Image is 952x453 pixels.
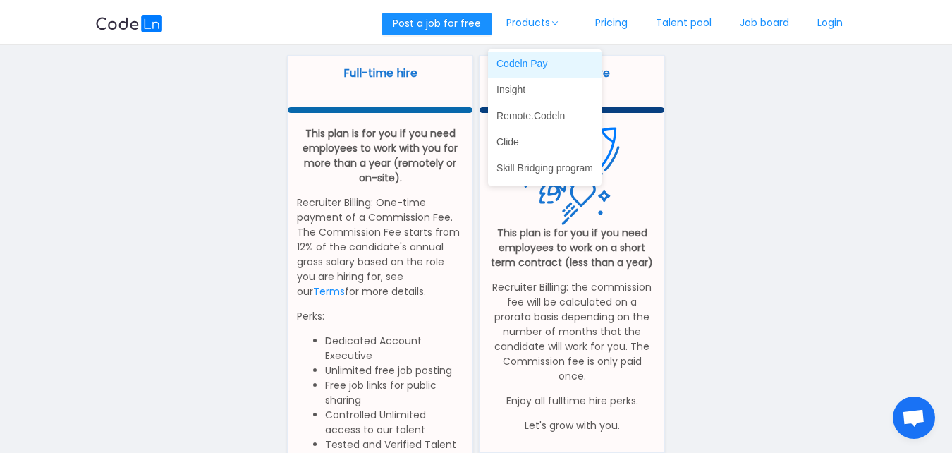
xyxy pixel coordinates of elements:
[489,418,655,433] p: Let's grow with you.
[297,126,463,186] p: This plan is for you if you need employees to work with you for more than a year (remotely or on-...
[489,394,655,409] p: Enjoy all fulltime hire perks.
[893,397,935,439] a: Open chat
[297,195,463,299] p: Recruiter Billing: One-time payment of a Commission Fee. The Commission Fee starts from 12% of th...
[488,157,602,179] a: Skill Bridging program
[382,13,492,35] button: Post a job for free
[489,280,655,384] p: Recruiter Billing: the commission fee will be calculated on a prorata basis depending on the numb...
[488,131,602,153] a: Clide
[325,363,463,378] li: Unlimited free job posting
[95,15,163,32] img: logobg.f302741d.svg
[325,334,463,363] li: Dedicated Account Executive
[488,104,602,127] a: Remote.Codeln
[325,437,463,452] li: Tested and Verified Talent
[488,78,602,101] a: Insight
[382,16,492,30] a: Post a job for free
[297,309,463,324] p: Perks:
[325,408,463,437] li: Controlled Unlimited access to our talent
[325,378,463,408] li: Free job links for public sharing
[488,52,602,75] a: Codeln Pay
[313,284,345,298] a: Terms
[297,65,463,82] p: Full-time hire
[489,226,655,270] p: This plan is for you if you need employees to work on a short term contract (less than a year)
[551,20,559,27] i: icon: down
